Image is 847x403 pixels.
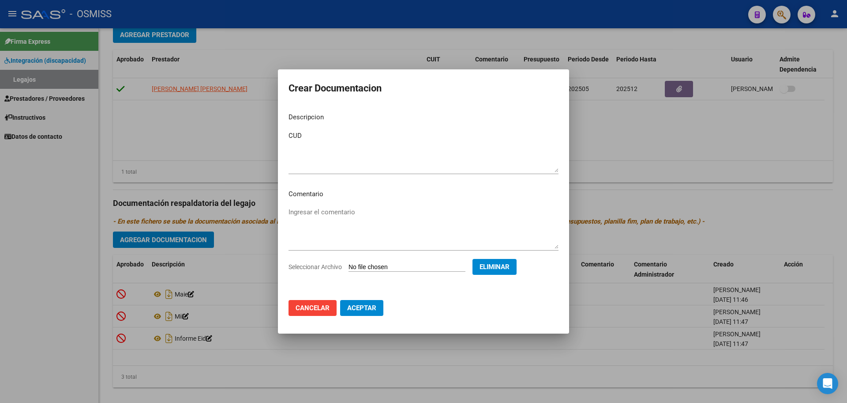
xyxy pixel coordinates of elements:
button: Eliminar [472,259,517,275]
h2: Crear Documentacion [289,80,558,97]
span: Eliminar [480,263,510,271]
span: Aceptar [347,304,376,312]
div: Open Intercom Messenger [817,373,838,394]
button: Cancelar [289,300,337,316]
button: Aceptar [340,300,383,316]
span: Cancelar [296,304,330,312]
p: Comentario [289,189,558,199]
p: Descripcion [289,112,558,122]
span: Seleccionar Archivo [289,263,342,270]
